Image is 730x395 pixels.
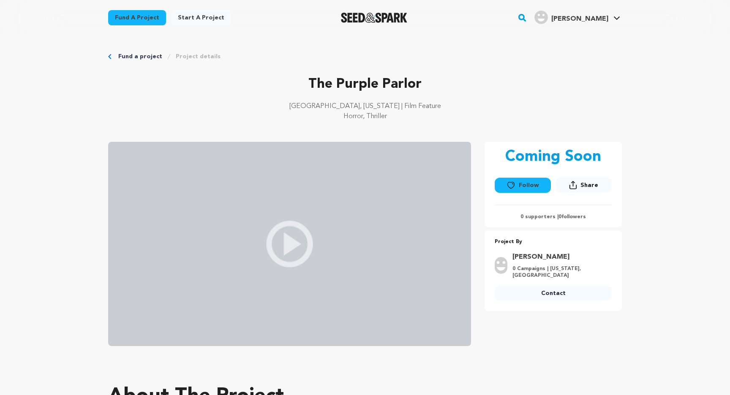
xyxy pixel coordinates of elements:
p: 0 Campaigns | [US_STATE], [GEOGRAPHIC_DATA] [512,265,607,279]
span: Share [556,177,612,196]
p: Coming Soon [505,149,601,165]
span: 0 [558,214,561,219]
span: Kyle F.'s Profile [533,9,622,27]
a: Goto Kyle Felizardo profile [512,252,607,262]
button: Follow [495,178,550,193]
a: Contact [495,286,612,301]
img: user.png [534,11,548,24]
a: Kyle F.'s Profile [533,9,622,24]
span: Share [580,181,598,189]
div: Kyle F.'s Profile [534,11,608,24]
div: Breadcrumb [108,52,622,61]
a: Fund a project [118,52,162,61]
a: Fund a project [108,10,166,25]
img: video_placeholder.jpg [108,142,471,346]
a: Start a project [171,10,231,25]
img: Seed&Spark Logo Dark Mode [341,13,407,23]
p: Project By [495,237,612,247]
span: [PERSON_NAME] [551,16,608,22]
p: Horror, Thriller [108,111,622,122]
p: 0 supporters | followers [495,214,612,220]
p: [GEOGRAPHIC_DATA], [US_STATE] | Film Feature [108,101,622,111]
a: Seed&Spark Homepage [341,13,407,23]
img: user.png [495,257,507,274]
a: Project details [176,52,221,61]
p: The Purple Parlor [108,74,622,95]
button: Share [556,177,612,193]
